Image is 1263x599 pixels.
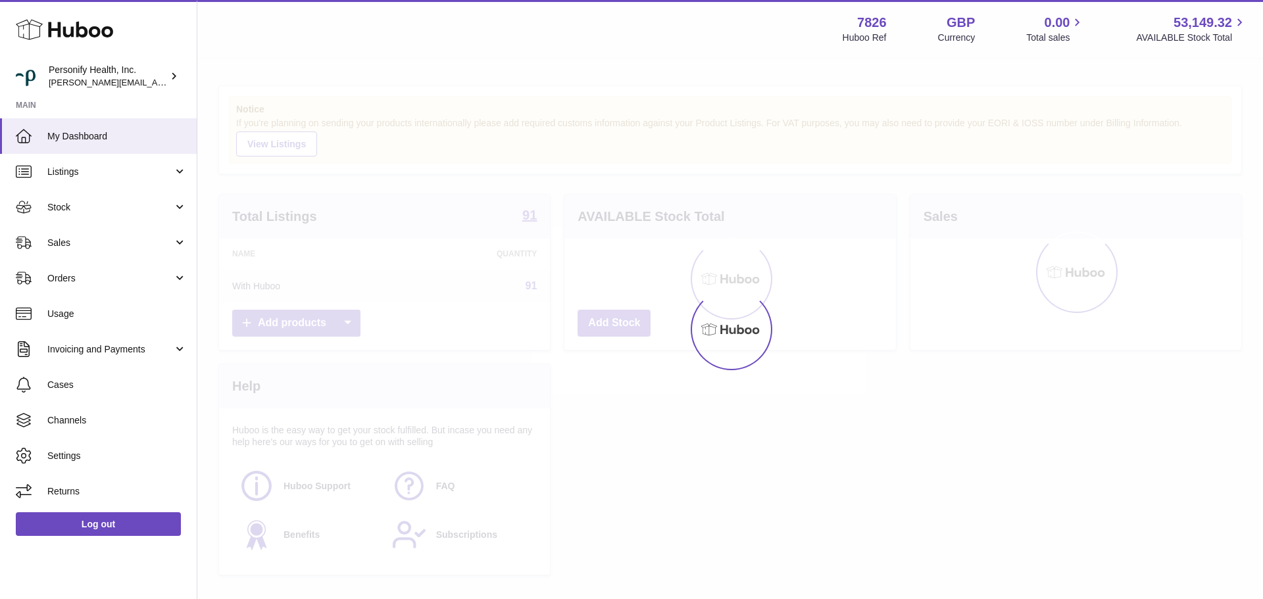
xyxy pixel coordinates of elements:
[1136,14,1247,44] a: 53,149.32 AVAILABLE Stock Total
[16,66,36,86] img: donald.holliday@virginpulse.com
[947,14,975,32] strong: GBP
[843,32,887,44] div: Huboo Ref
[938,32,976,44] div: Currency
[47,485,187,498] span: Returns
[47,166,173,178] span: Listings
[47,343,173,356] span: Invoicing and Payments
[47,237,173,249] span: Sales
[47,130,187,143] span: My Dashboard
[1045,14,1070,32] span: 0.00
[47,272,173,285] span: Orders
[1026,14,1085,44] a: 0.00 Total sales
[47,201,173,214] span: Stock
[47,308,187,320] span: Usage
[1174,14,1232,32] span: 53,149.32
[47,414,187,427] span: Channels
[47,379,187,391] span: Cases
[16,512,181,536] a: Log out
[1136,32,1247,44] span: AVAILABLE Stock Total
[857,14,887,32] strong: 7826
[47,450,187,462] span: Settings
[49,64,167,89] div: Personify Health, Inc.
[49,77,334,87] span: [PERSON_NAME][EMAIL_ADDRESS][PERSON_NAME][DOMAIN_NAME]
[1026,32,1085,44] span: Total sales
